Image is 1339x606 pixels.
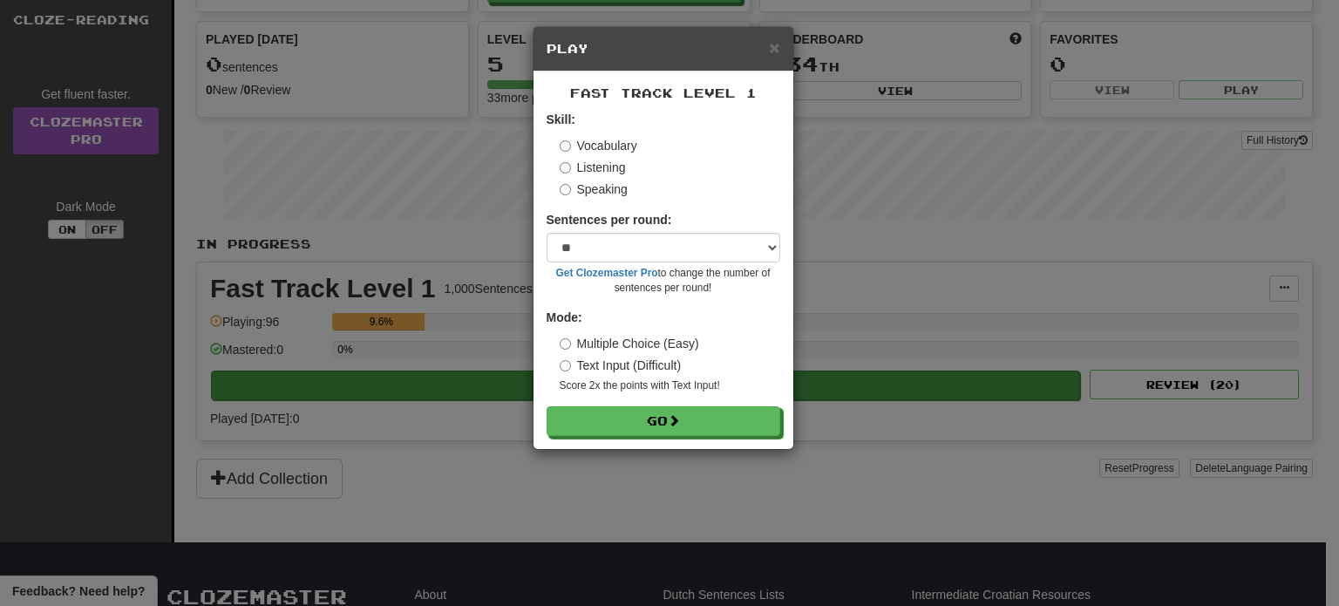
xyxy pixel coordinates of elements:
small: to change the number of sentences per round! [547,266,780,296]
label: Listening [560,159,626,176]
input: Listening [560,162,571,174]
small: Score 2x the points with Text Input ! [560,378,780,393]
label: Text Input (Difficult) [560,357,682,374]
label: Vocabulary [560,137,637,154]
button: Go [547,406,780,436]
label: Sentences per round: [547,211,672,228]
strong: Mode: [547,310,582,324]
span: × [769,37,779,58]
input: Speaking [560,184,571,195]
a: Get Clozemaster Pro [556,267,658,279]
input: Text Input (Difficult) [560,360,571,371]
input: Multiple Choice (Easy) [560,338,571,350]
strong: Skill: [547,112,575,126]
h5: Play [547,40,780,58]
label: Speaking [560,180,628,198]
span: Fast Track Level 1 [570,85,757,100]
input: Vocabulary [560,140,571,152]
button: Close [769,38,779,57]
label: Multiple Choice (Easy) [560,335,699,352]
